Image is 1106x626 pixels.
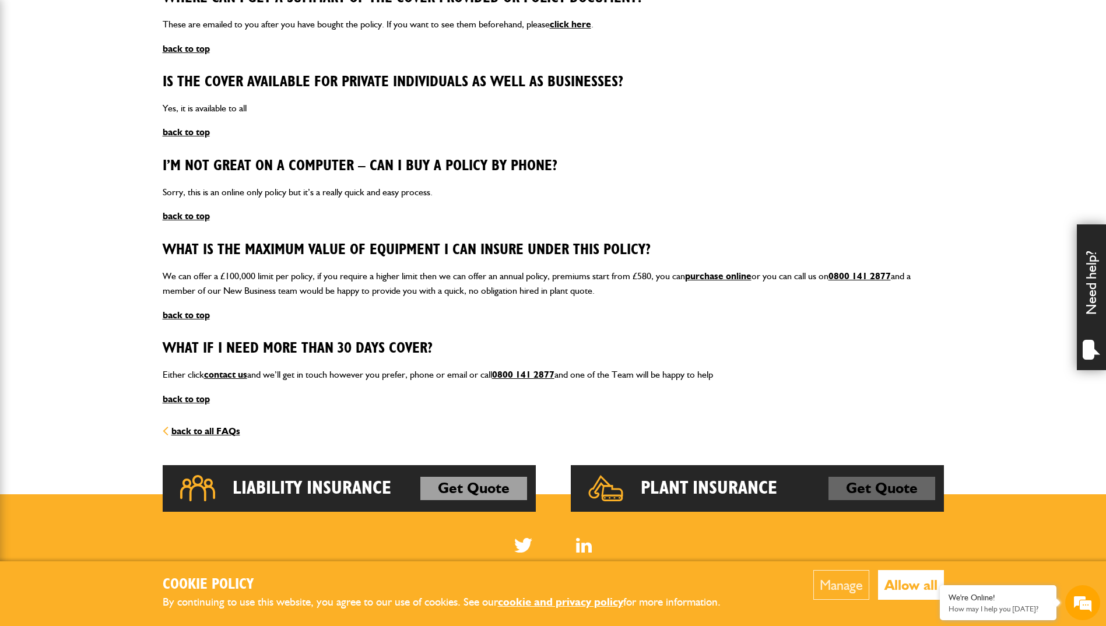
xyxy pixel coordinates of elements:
[420,477,527,500] a: Get Quote
[15,108,213,133] input: Enter your last name
[163,425,240,437] a: back to all FAQs
[163,101,944,116] p: Yes, it is available to all
[685,270,752,282] a: purchase online
[949,593,1048,603] div: We're Online!
[15,142,213,168] input: Enter your email address
[163,393,210,405] a: back to top
[1077,224,1106,370] div: Need help?
[576,538,592,553] a: LinkedIn
[828,270,891,282] a: 0800 141 2877
[163,185,944,200] p: Sorry, this is an online only policy but it’s a really quick and easy process.
[163,73,944,92] h3: Is the cover available for Private Individuals as well as Businesses?
[163,340,944,358] h3: What if I need more than 30 Days cover?
[550,19,591,30] a: click here
[163,210,210,221] a: back to top
[15,211,213,349] textarea: Type your message and hit 'Enter'
[492,369,554,380] a: 0800 141 2877
[191,6,219,34] div: Minimize live chat window
[204,369,247,380] a: contact us
[163,576,740,594] h2: Cookie Policy
[813,570,869,600] button: Manage
[159,359,212,375] em: Start Chat
[163,269,944,298] p: We can offer a £100,000 limit per policy, if you require a higher limit then we can offer an annu...
[878,570,944,600] button: Allow all
[163,593,740,611] p: By continuing to use this website, you agree to our use of cookies. See our for more information.
[20,65,49,81] img: d_20077148190_company_1631870298795_20077148190
[498,595,623,609] a: cookie and privacy policy
[15,177,213,202] input: Enter your phone number
[163,157,944,175] h3: I’m not great on a Computer – can I buy a policy by phone?
[61,65,196,80] div: Chat with us now
[163,241,944,259] h3: What is the Maximum Value of equipment I can insure under this policy?
[576,538,592,553] img: Linked In
[163,17,944,32] p: These are emailed to you after you have bought the policy. If you want to see them beforehand, pl...
[233,477,391,500] h2: Liability Insurance
[949,604,1048,613] p: How may I help you today?
[514,538,532,553] img: Twitter
[163,126,210,138] a: back to top
[641,477,777,500] h2: Plant Insurance
[163,310,210,321] a: back to top
[828,477,935,500] a: Get Quote
[163,43,210,54] a: back to top
[163,367,944,382] p: Either click and we’ll get in touch however you prefer, phone or email or call and one of the Tea...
